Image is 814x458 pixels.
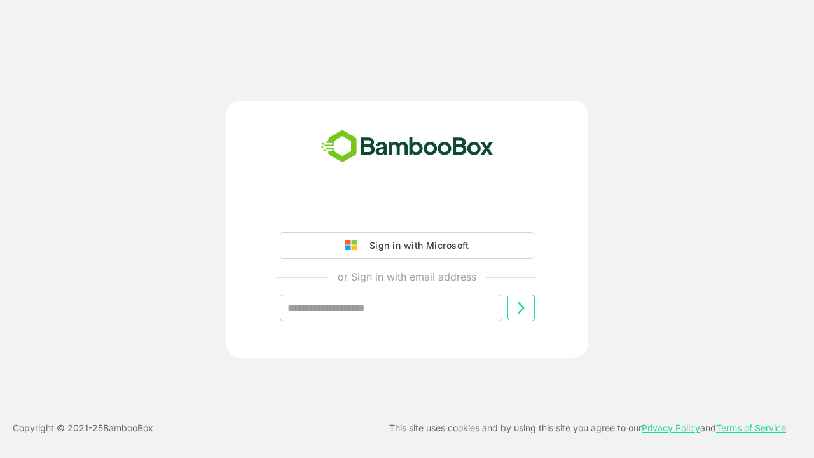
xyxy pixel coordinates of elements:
a: Terms of Service [716,422,786,433]
div: Sign in with Microsoft [363,237,469,254]
p: Copyright © 2021- 25 BambooBox [13,420,153,436]
img: bamboobox [314,126,500,168]
p: or Sign in with email address [338,269,476,284]
p: This site uses cookies and by using this site you agree to our and [389,420,786,436]
button: Sign in with Microsoft [280,232,534,259]
a: Privacy Policy [642,422,700,433]
iframe: Sign in with Google Button [273,197,541,225]
img: google [345,240,363,251]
